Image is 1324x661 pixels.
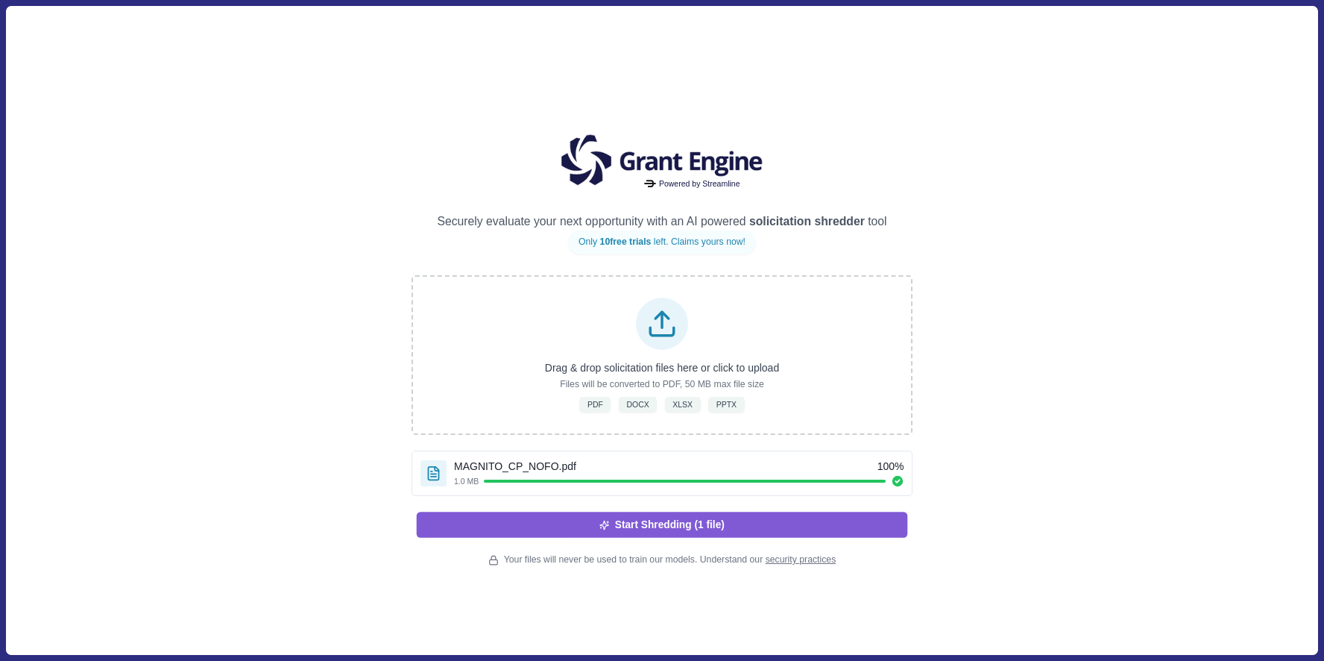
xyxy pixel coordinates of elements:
[746,215,869,228] span: solicitation shredder
[644,180,657,188] img: Powered by Streamline Logo
[766,554,836,565] a: security practices
[454,476,479,486] span: 1.0 MB
[417,512,908,537] button: Start Shredding (1 file)
[437,213,886,231] p: Securely evaluate your next opportunity with an AI powered tool
[600,236,652,247] span: 10 free trials
[716,399,737,410] span: PPTX
[641,176,743,192] div: Powered by Streamline
[672,399,693,410] span: XLSX
[626,399,649,410] span: DOCX
[560,378,764,392] p: Files will be converted to PDF, 50 MB max file size
[568,231,756,254] div: Only left. Claims yours now!
[454,459,576,474] span: MAGNITO_CP_NOFO.pdf
[545,360,779,376] p: Drag & drop solicitation files here or click to upload
[550,131,774,191] img: Grantengine Logo
[504,554,836,567] span: Your files will never be used to train our models. Understand our
[877,459,904,474] span: 100 %
[587,399,603,410] span: PDF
